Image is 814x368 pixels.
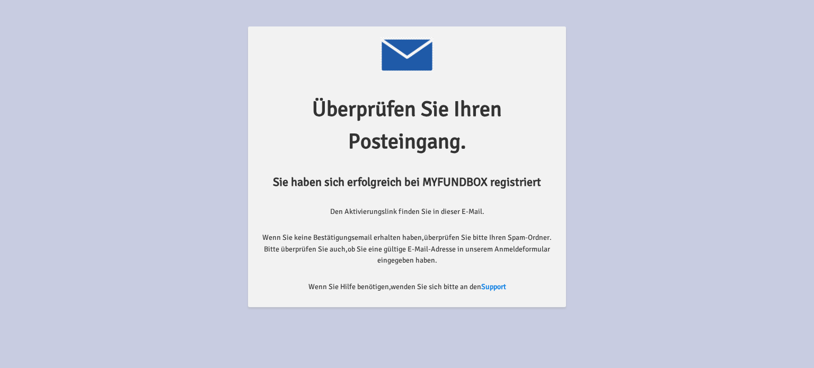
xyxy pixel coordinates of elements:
[381,37,433,72] img: Payment Image
[330,206,484,218] label: Den Aktivierungslink finden Sie in dieser E-Mail.
[273,173,541,191] label: Sie haben sich erfolgreich bei MYFUNDBOX registriert
[259,93,555,158] label: Überprüfen Sie Ihren Posteingang.
[259,232,555,266] label: Wenn Sie keine Bestätigungsemail erhalten haben,überprüfen Sie bitte Ihren Spam-Ordner. Bitte übe...
[481,282,506,291] a: Support
[308,281,506,293] label: Wenn Sie Hilfe benötigen,wenden Sie sich bitte an den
